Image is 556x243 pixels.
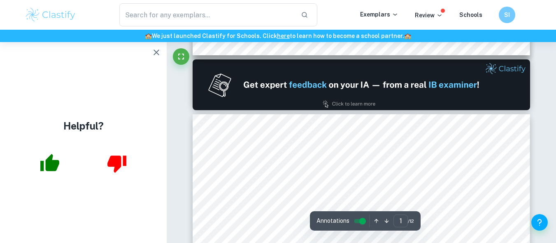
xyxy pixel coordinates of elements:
[25,7,77,23] img: Clastify logo
[415,11,443,20] p: Review
[459,12,482,18] a: Schools
[145,33,152,39] span: 🏫
[257,222,465,228] span: ratio. The L/D ratio is the ratio of the lift force to the drag force. As lift and drag are both
[193,59,530,110] img: Ad
[502,10,512,19] h6: SI
[173,48,189,65] button: Fullscreen
[371,178,377,185] span: %
[364,197,367,203] span: c
[295,197,299,203] span: L
[257,214,466,220] span: increase in lift will be much greater than the increase in drag which indicates a high L/D
[63,118,104,133] h4: Helpful?
[119,3,295,26] input: Search for any exemplars...
[368,178,372,185] span: ×
[499,7,515,23] button: SI
[368,197,408,203] span: is a constant and
[404,33,411,39] span: 🏫
[300,197,362,203] span: is the lift force generated,
[278,197,294,203] span: Where
[257,230,466,236] span: aerodynamic forces, the L/D ratio is a measure of the aerodynamic efficiency of the paper
[410,197,414,203] span: A
[408,217,414,225] span: / 12
[316,217,349,225] span: Annotations
[277,33,290,39] a: here
[360,10,398,19] p: Exemplars
[416,197,466,203] span: is the surface area of
[2,31,554,40] h6: We just launched Clastify for Schools. Click to learn how to become a school partner.
[257,205,466,212] span: the wings and not the entire plane (NASA). If the optimal scenario is considered, the
[531,214,548,231] button: Help and Feedback
[348,178,367,185] span: ! = $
